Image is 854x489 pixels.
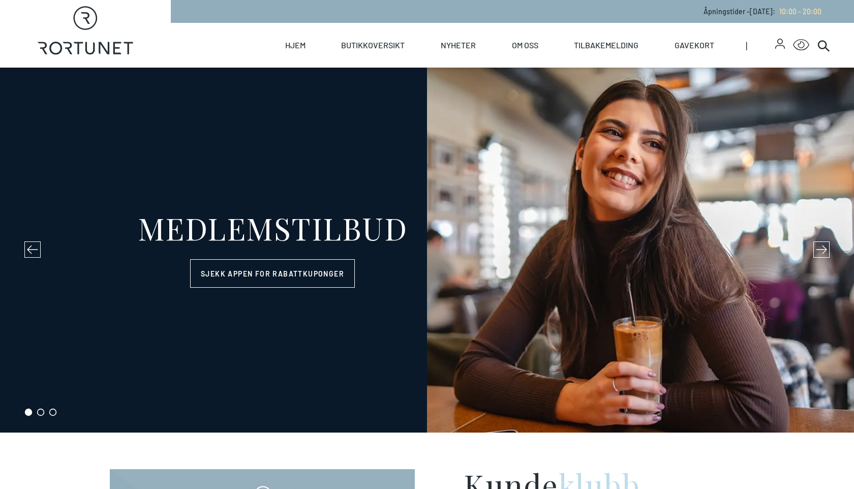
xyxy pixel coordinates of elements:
span: | [746,23,775,68]
a: Gavekort [675,23,714,68]
a: Om oss [512,23,538,68]
a: Hjem [285,23,306,68]
span: 10:00 - 20:00 [779,7,821,16]
a: Nyheter [441,23,476,68]
a: Tilbakemelding [574,23,638,68]
button: Open Accessibility Menu [793,37,809,53]
div: MEDLEMSTILBUD [138,212,408,243]
p: Åpningstider - [DATE] : [704,6,821,17]
a: Butikkoversikt [341,23,405,68]
a: Sjekk appen for rabattkuponger [190,259,355,288]
a: 10:00 - 20:00 [775,7,821,16]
